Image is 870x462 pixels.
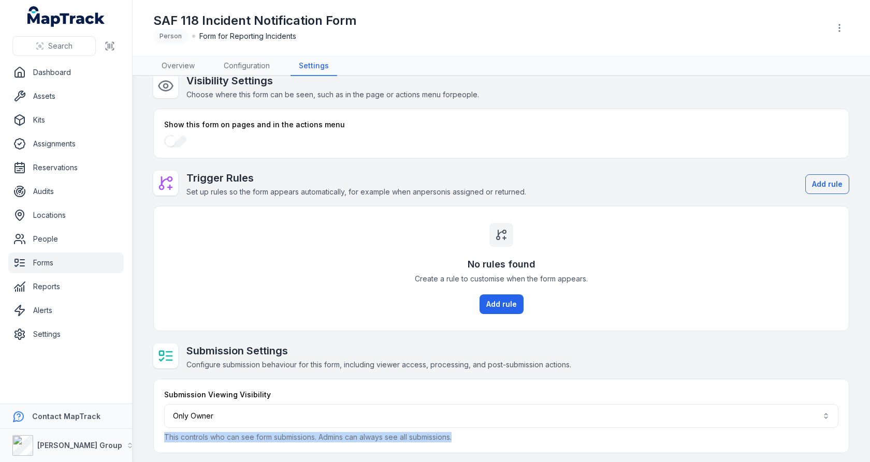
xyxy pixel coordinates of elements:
strong: [PERSON_NAME] Group [37,441,122,450]
a: MapTrack [27,6,105,27]
div: Person [153,29,188,43]
a: Configuration [215,56,278,76]
button: Only Owner [164,404,838,428]
span: Set up rules so the form appears automatically, for example when an person is assigned or returned. [186,187,526,196]
a: Audits [8,181,124,202]
h2: Visibility Settings [186,73,479,88]
a: Forms [8,252,124,273]
a: Reservations [8,157,124,178]
a: Locations [8,205,124,226]
span: Create a rule to customise when the form appears. [415,274,588,284]
a: Settings [8,324,124,345]
h1: SAF 118 Incident Notification Form [153,12,357,29]
label: Show this form on pages and in the actions menu [164,120,345,130]
span: Choose where this form can be seen, such as in the page or actions menu for people . [186,90,479,99]
a: Dashboard [8,62,124,83]
strong: Contact MapTrack [32,412,100,421]
span: Form for Reporting Incidents [199,31,296,41]
p: This controls who can see form submissions. Admins can always see all submissions. [164,432,838,442]
button: Search [12,36,96,56]
button: Add rule [480,294,524,314]
a: Kits [8,110,124,130]
h3: No rules found [468,257,535,272]
span: Search [48,41,72,51]
a: People [8,229,124,249]
button: Add rule [805,174,849,194]
a: Alerts [8,300,124,321]
h2: Trigger Rules [186,171,526,185]
a: Assets [8,86,124,107]
input: :r1q:-form-item-label [164,135,187,147]
a: Settings [291,56,337,76]
label: Submission Viewing Visibility [164,390,271,400]
a: Overview [153,56,203,76]
a: Assignments [8,133,124,154]
a: Reports [8,276,124,297]
h2: Submission Settings [186,344,571,358]
span: Configure submission behaviour for this form, including viewer access, processing, and post-submi... [186,360,571,369]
